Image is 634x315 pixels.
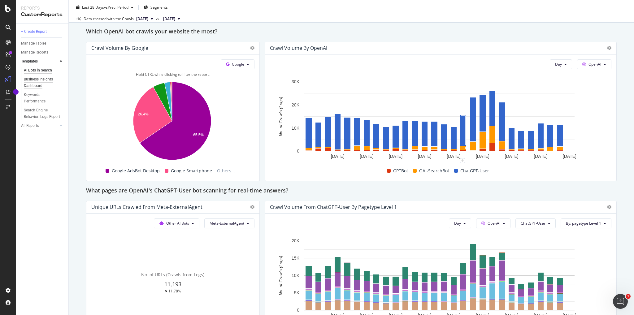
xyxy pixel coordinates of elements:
text: [DATE] [476,154,489,159]
span: 11,193 [164,280,181,288]
text: [DATE] [360,154,373,159]
span: OpenAI [588,62,601,67]
a: Business Insights Dashboard [24,76,64,89]
span: OAI-SearchBot [419,167,449,175]
span: ChatGPT-User [521,221,545,226]
text: No. of Crawls (Logs) [278,97,283,136]
button: ChatGPT-User [515,218,556,228]
button: OpenAI [476,218,510,228]
text: No. of Crawls (Logs) [278,256,283,296]
span: 1 [626,294,631,299]
a: Manage Tables [21,40,64,47]
span: OpenAI [488,221,500,226]
div: Hold CTRL while clicking to filter the report. [91,72,254,77]
svg: A chart. [270,79,609,166]
button: Meta-ExternalAgent [204,218,254,228]
span: By: pagetype Level 1 [566,221,601,226]
svg: A chart. [91,79,253,166]
span: Last 28 Days [82,5,104,10]
text: 10K [292,126,300,131]
span: Google AdsBot Desktop [112,167,160,175]
text: 20K [292,238,300,243]
div: Crawl Volume by OpenAI [270,45,327,51]
span: Segments [150,5,168,10]
button: [DATE] [161,15,183,23]
span: No. of URLs (Crawls from Logs) [141,272,204,278]
div: + Create Report [21,28,47,35]
button: By: pagetype Level 1 [561,218,611,228]
div: Search Engine Behavior: Logs Report [24,107,60,120]
span: 2025 Sep. 17th [136,16,148,22]
div: Keywords Performance [24,92,59,105]
text: 5K [294,290,300,295]
text: 0 [297,308,299,313]
div: Crawl Volume from ChatGPT-User by pagetype Level 1 [270,204,397,210]
text: [DATE] [534,154,547,159]
span: Day [555,62,562,67]
div: 11.78% [168,288,181,294]
text: [DATE] [389,154,402,159]
text: [DATE] [563,154,576,159]
a: Manage Reports [21,49,64,56]
div: Data crossed with the Crawls [84,16,134,22]
div: Unique URLs Crawled from Meta-ExternalAgent [91,204,202,210]
a: Keywords Performance [24,92,64,105]
text: 15K [292,256,300,261]
span: GPTBot [393,167,408,175]
text: 26.4% [138,112,149,116]
h2: What pages are OpenAI's ChatGPT-User bot scanning for real-time answers? [86,186,288,196]
div: All Reports [21,123,39,129]
button: OpenAI [577,59,611,69]
text: 65.5% [193,133,204,137]
div: Manage Tables [21,40,46,47]
span: Google [232,62,244,67]
a: Templates [21,58,58,65]
div: Crawl Volume by GoogleGoogleHold CTRL while clicking to filter the report.A chart.Google AdsBot D... [86,42,260,181]
button: Day [550,59,572,69]
text: 10K [292,273,300,278]
text: 30K [292,79,300,84]
div: Which OpenAI bot crawls your website the most? [86,27,617,37]
span: 2025 Aug. 20th [163,16,175,22]
text: [DATE] [447,154,460,159]
div: CustomReports [21,11,63,18]
div: What pages are OpenAI's ChatGPT-User bot scanning for real-time answers? [86,186,617,196]
div: plus [460,158,465,163]
span: Meta-ExternalAgent [210,221,244,226]
div: Reports [21,5,63,11]
div: Crawl Volume by OpenAIDayOpenAIA chart.GPTBotOAI-SearchBotChatGPT-User [265,42,617,181]
span: ChatGPT-User [460,167,489,175]
h2: Which OpenAI bot crawls your website the most? [86,27,217,37]
span: vs [156,16,161,21]
iframe: Intercom live chat [613,294,628,309]
text: [DATE] [505,154,518,159]
div: Manage Reports [21,49,48,56]
button: Other AI Bots [154,218,199,228]
span: Other AI Bots [166,221,189,226]
div: Business Insights Dashboard [24,76,59,89]
div: Templates [21,58,38,65]
button: Last 28 DaysvsPrev. Period [74,2,136,12]
a: Search Engine Behavior: Logs Report [24,107,64,120]
button: [DATE] [134,15,156,23]
a: All Reports [21,123,58,129]
span: Others... [215,167,237,175]
div: Tooltip anchor [13,89,19,95]
a: AI Bots in Search [24,67,64,74]
div: Crawl Volume by Google [91,45,148,51]
text: 20K [292,102,300,107]
button: Segments [141,2,170,12]
span: Google Smartphone [171,167,212,175]
span: Day [454,221,461,226]
div: AI Bots in Search [24,67,52,74]
a: + Create Report [21,28,64,35]
text: 0 [297,149,299,153]
span: vs Prev. Period [104,5,128,10]
button: Day [449,218,471,228]
text: [DATE] [331,154,344,159]
text: [DATE] [418,154,431,159]
button: Google [221,59,254,69]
